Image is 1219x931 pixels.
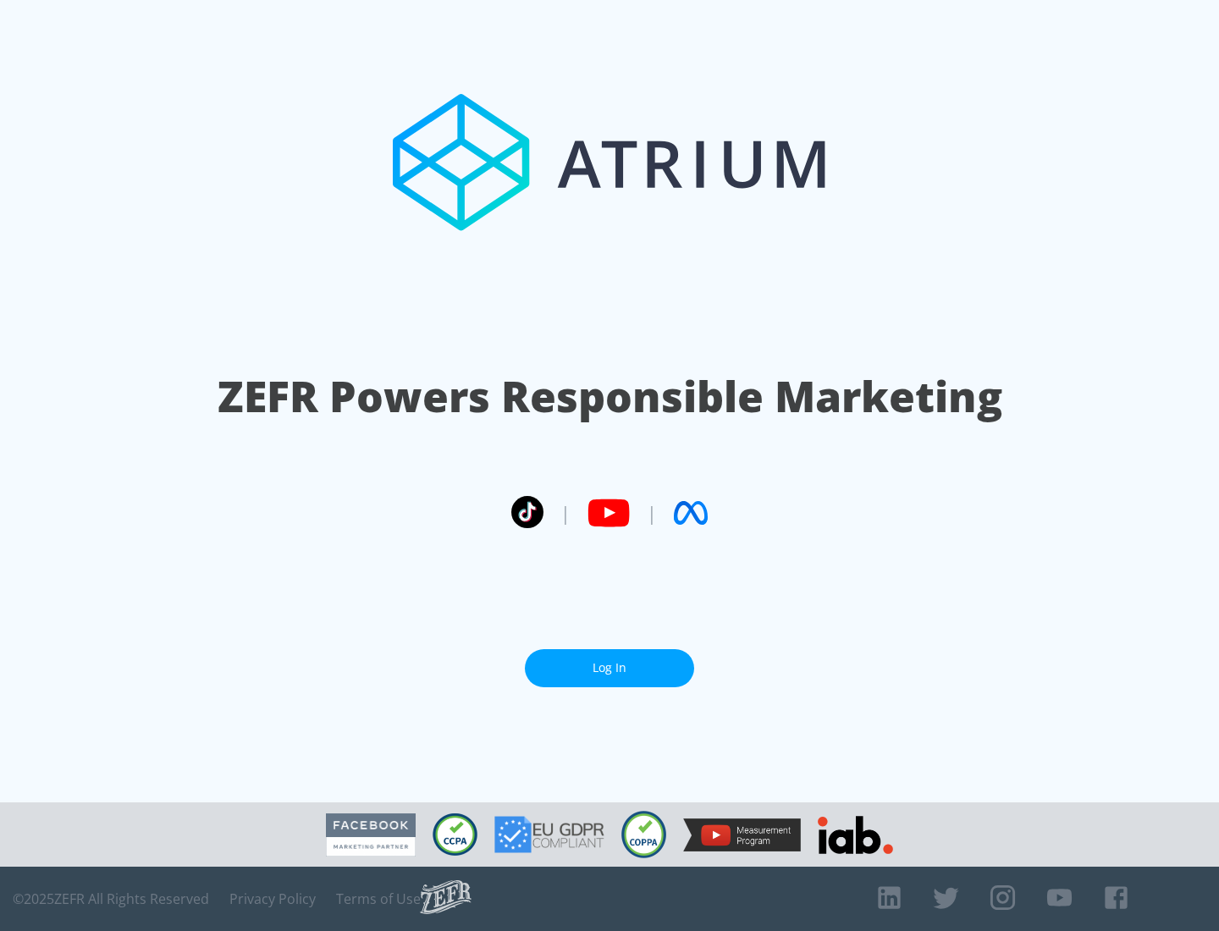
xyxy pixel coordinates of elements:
img: IAB [818,816,893,854]
img: YouTube Measurement Program [683,818,801,851]
span: © 2025 ZEFR All Rights Reserved [13,890,209,907]
a: Terms of Use [336,890,421,907]
h1: ZEFR Powers Responsible Marketing [218,367,1002,426]
img: GDPR Compliant [494,816,604,853]
a: Log In [525,649,694,687]
img: CCPA Compliant [433,813,477,856]
span: | [647,500,657,526]
img: Facebook Marketing Partner [326,813,416,857]
img: COPPA Compliant [621,811,666,858]
span: | [560,500,571,526]
a: Privacy Policy [229,890,316,907]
